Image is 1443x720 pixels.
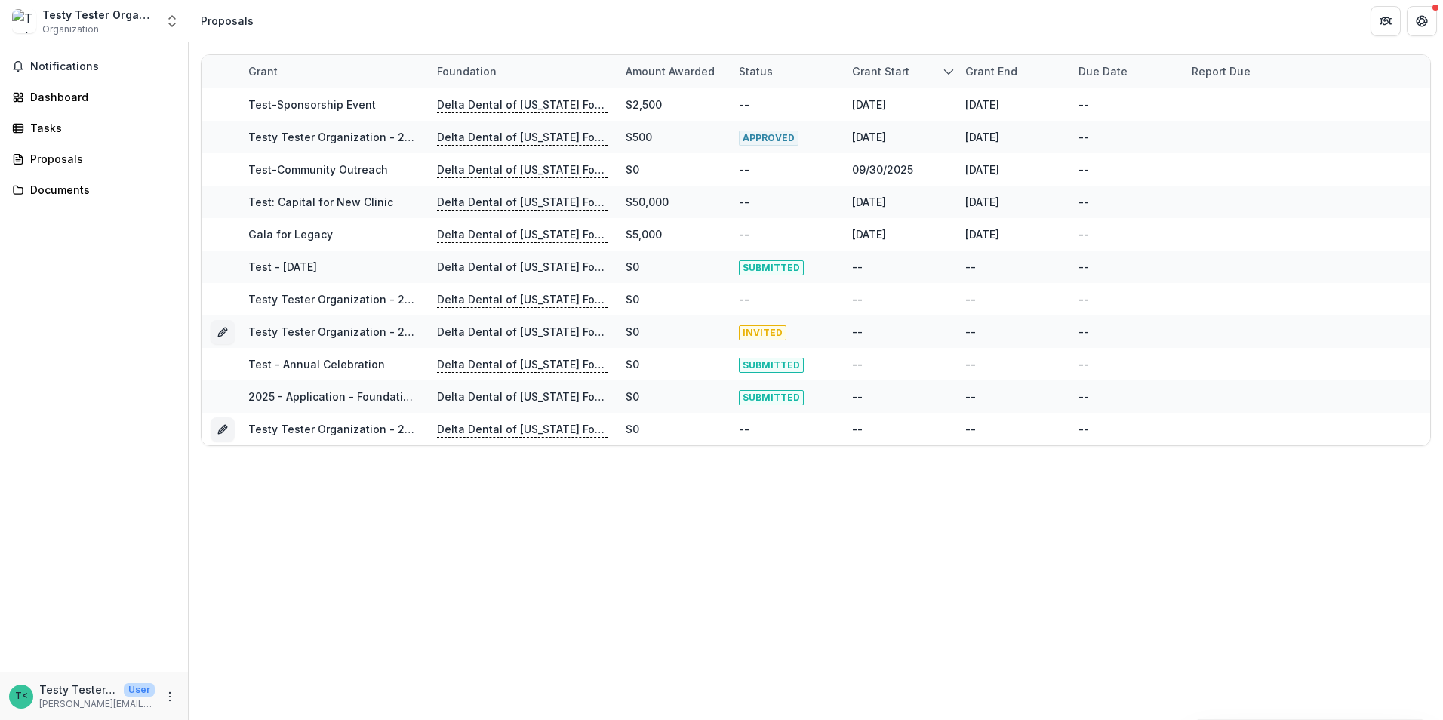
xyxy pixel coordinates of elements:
button: Grant 6de3a27f-5e0c-4233-b3d4-80207a102c0e [211,417,235,442]
div: [DATE] [852,129,886,145]
p: Delta Dental of [US_STATE] Foundation & Community Giving [437,226,608,243]
div: -- [739,194,749,210]
div: -- [739,421,749,437]
div: Grant [239,55,428,88]
div: Amount awarded [617,55,730,88]
div: [DATE] [852,226,886,242]
div: $0 [626,389,639,405]
div: $2,500 [626,97,662,112]
div: Due Date [1069,55,1183,88]
div: Documents [30,182,170,198]
div: [DATE] [965,194,999,210]
div: Tasks [30,120,170,136]
a: Testy Tester Organization - 2025 - Inquiry Form [248,293,500,306]
div: -- [852,291,863,307]
div: Grant end [956,55,1069,88]
div: -- [739,97,749,112]
p: Delta Dental of [US_STATE] Foundation & Community Giving [437,97,608,113]
div: -- [1078,259,1089,275]
a: Testy Tester Organization - 2025 - Application - Community Impact Grant (updated) [248,325,691,338]
button: Notifications [6,54,182,78]
p: Delta Dental of [US_STATE] Foundation & Community Giving [437,356,608,373]
div: Grant [239,63,287,79]
div: Testy Tester Organization [42,7,155,23]
span: SUBMITTED [739,358,804,373]
span: INVITED [739,325,786,340]
div: [DATE] [965,162,999,177]
div: 09/30/2025 [852,162,913,177]
div: $0 [626,421,639,437]
div: Foundation [428,55,617,88]
a: Testy Tester Organization - 2025 - Application - Sponsorship [248,423,573,435]
div: $0 [626,324,639,340]
div: $0 [626,356,639,372]
p: Delta Dental of [US_STATE] Foundation & Community Giving [437,421,608,438]
div: $0 [626,259,639,275]
div: Report Due [1183,55,1296,88]
div: -- [1078,291,1089,307]
a: Test - Annual Celebration [248,358,385,371]
div: -- [1078,356,1089,372]
p: [PERSON_NAME][EMAIL_ADDRESS][DOMAIN_NAME] [39,697,155,711]
div: Grant start [843,55,956,88]
div: Dashboard [30,89,170,105]
a: Test: Capital for New Clinic [248,195,393,208]
div: -- [965,259,976,275]
span: APPROVED [739,131,798,146]
div: Proposals [201,13,254,29]
div: -- [965,324,976,340]
a: 2025 - Application - Foundation Grant [248,390,449,403]
div: $0 [626,291,639,307]
p: User [124,683,155,697]
button: More [161,688,179,706]
button: Partners [1371,6,1401,36]
div: -- [1078,421,1089,437]
div: Proposals [30,151,170,167]
span: Organization [42,23,99,36]
div: -- [852,356,863,372]
a: Test-Community Outreach [248,163,388,176]
button: Get Help [1407,6,1437,36]
div: Amount awarded [617,63,724,79]
div: $50,000 [626,194,669,210]
div: Status [730,63,782,79]
div: Due Date [1069,63,1137,79]
p: Testy Tester <[PERSON_NAME][EMAIL_ADDRESS][DOMAIN_NAME]> <[PERSON_NAME][DOMAIN_NAME][EMAIL_ADDRES... [39,682,118,697]
div: -- [965,421,976,437]
a: Test-Sponsorship Event [248,98,376,111]
p: Delta Dental of [US_STATE] Foundation & Community Giving [437,389,608,405]
div: -- [1078,226,1089,242]
div: Status [730,55,843,88]
p: Delta Dental of [US_STATE] Foundation & Community Giving [437,194,608,211]
div: -- [852,421,863,437]
span: SUBMITTED [739,260,804,275]
p: Delta Dental of [US_STATE] Foundation & Community Giving [437,324,608,340]
a: Gala for Legacy [248,228,333,241]
a: Test - [DATE] [248,260,317,273]
p: Delta Dental of [US_STATE] Foundation & Community Giving [437,129,608,146]
a: Testy Tester Organization - 2025 - Matching Dollar Program Request Form [248,131,641,143]
div: -- [1078,324,1089,340]
div: -- [739,226,749,242]
div: [DATE] [965,97,999,112]
div: Testy Tester <annessa.hicks12@gmail.com> <annessa.hicks12@gmail.com> [15,691,28,701]
div: -- [965,356,976,372]
div: -- [965,291,976,307]
div: -- [852,389,863,405]
div: -- [1078,129,1089,145]
img: Testy Tester Organization [12,9,36,33]
div: [DATE] [852,97,886,112]
div: -- [852,259,863,275]
p: Delta Dental of [US_STATE] Foundation & Community Giving [437,291,608,308]
div: Foundation [428,63,506,79]
div: $0 [626,162,639,177]
div: [DATE] [965,129,999,145]
div: Grant start [843,63,918,79]
div: Report Due [1183,63,1260,79]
